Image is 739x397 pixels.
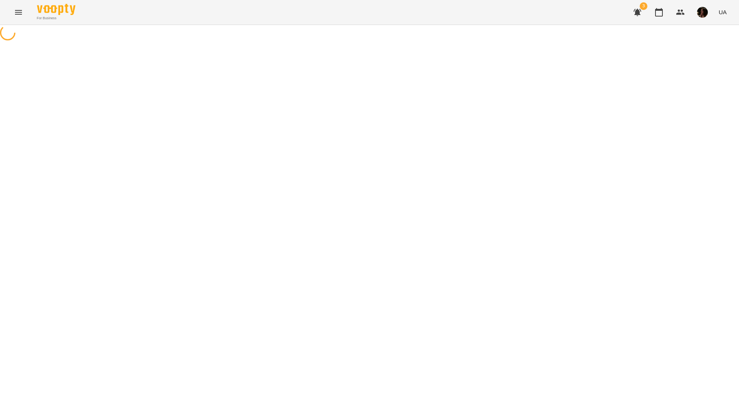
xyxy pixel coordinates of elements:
img: 1b79b5faa506ccfdadca416541874b02.jpg [697,7,708,18]
span: For Business [37,16,75,21]
span: 3 [640,2,647,10]
span: UA [719,8,727,16]
img: Voopty Logo [37,4,75,15]
button: UA [716,5,730,19]
button: Menu [9,3,28,22]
